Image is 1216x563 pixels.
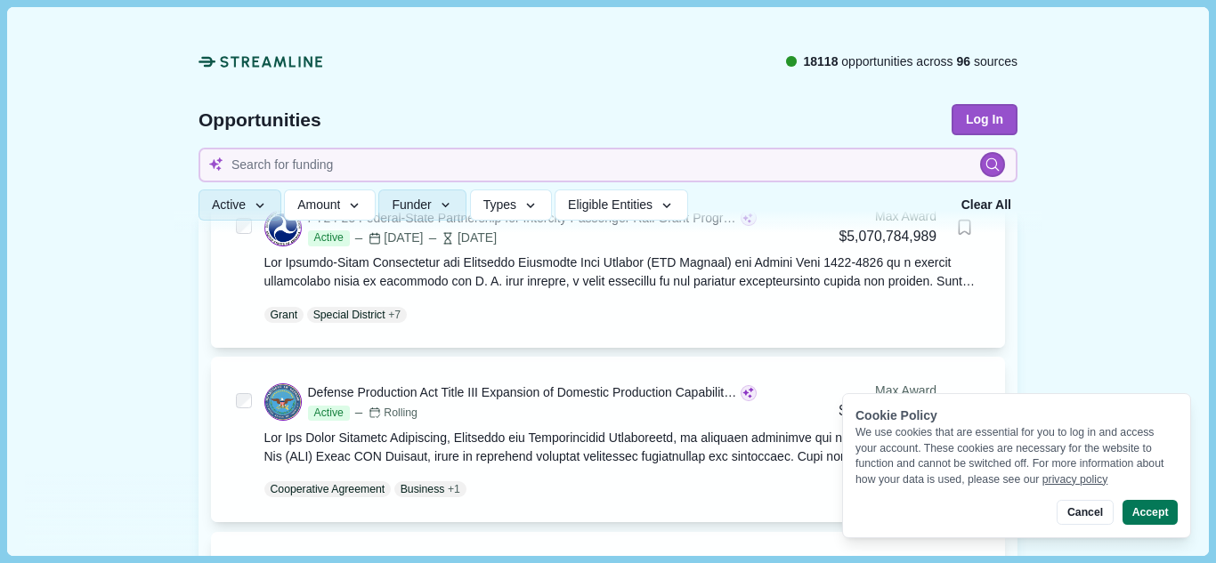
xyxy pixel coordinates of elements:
[264,253,981,291] div: Lor Ipsumdo-Sitam Consectetur adi Elitseddo Eiusmodte Inci Utlabor (ETD Magnaal) eni Admini Veni ...
[271,481,385,497] p: Cooperative Agreement
[952,104,1017,135] button: Log In
[369,406,417,422] div: Rolling
[855,408,937,422] span: Cookie Policy
[212,198,246,213] span: Active
[308,406,350,422] span: Active
[839,400,936,422] div: $4,500,000,000
[1042,473,1108,486] a: privacy policy
[353,229,423,247] div: [DATE]
[803,54,838,68] span: 18118
[483,198,516,213] span: Types
[265,384,301,420] img: DOD.png
[264,382,981,497] a: Defense Production Act Title III Expansion of Domestic Production Capability and CapacityActiveRo...
[297,198,340,213] span: Amount
[313,307,385,323] p: Special District
[308,230,350,246] span: Active
[199,190,281,221] button: Active
[199,148,1017,182] input: Search for funding
[1123,500,1178,525] button: Accept
[1057,500,1113,525] button: Cancel
[271,307,298,323] p: Grant
[378,190,466,221] button: Funder
[803,52,1017,71] span: opportunities across sources
[955,190,1017,221] button: Clear All
[839,382,936,400] div: Max Award
[448,481,460,497] span: + 1
[568,198,653,213] span: Eligible Entities
[855,425,1178,487] div: We use cookies that are essential for you to log in and access your account. These cookies are ne...
[284,190,376,221] button: Amount
[470,190,552,221] button: Types
[199,110,321,129] span: Opportunities
[949,387,980,418] button: Bookmark this grant.
[426,229,497,247] div: [DATE]
[555,190,687,221] button: Eligible Entities
[264,429,981,466] div: Lor Ips Dolor Sitametc Adipiscing, Elitseddo eiu Temporincidid Utlaboreetd, ma aliquaen adminimve...
[264,207,981,323] a: FY24-25 Federal-State Partnership for Intercity Passenger Rail Grant Program - NationalActive[DAT...
[392,198,431,213] span: Funder
[957,54,971,68] span: 96
[839,226,936,248] div: $5,070,784,989
[401,481,445,497] p: Business
[388,307,401,323] span: + 7
[308,383,738,402] div: Defense Production Act Title III Expansion of Domestic Production Capability and Capacity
